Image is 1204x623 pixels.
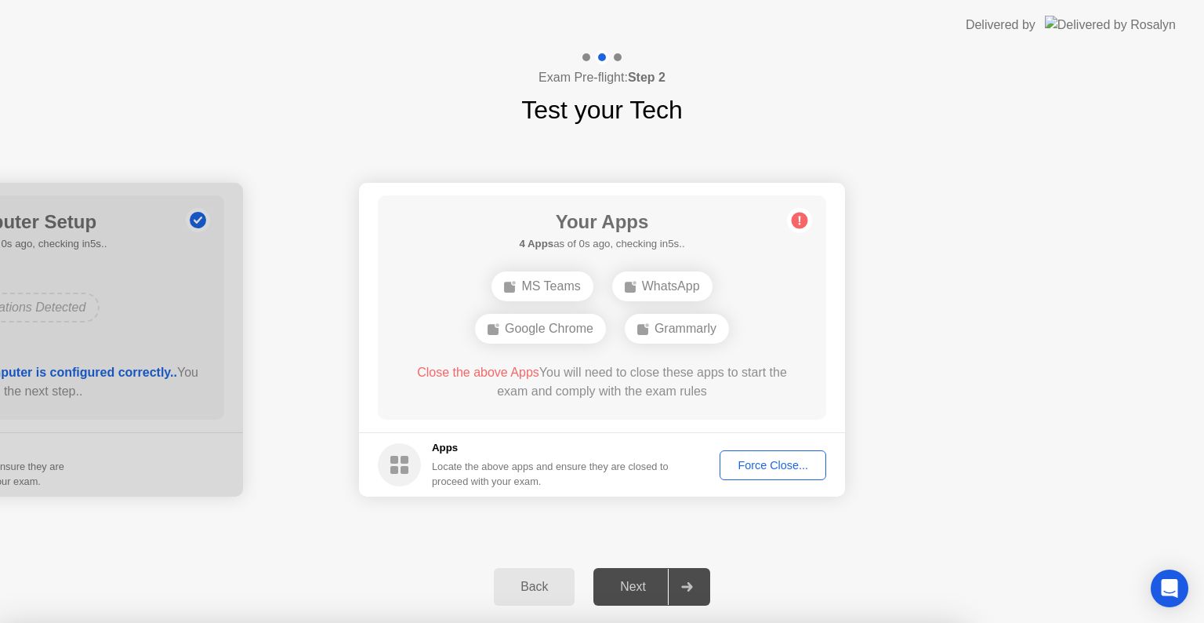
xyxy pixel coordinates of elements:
[519,208,684,236] h1: Your Apps
[598,580,668,594] div: Next
[612,271,713,301] div: WhatsApp
[519,238,553,250] b: 4 Apps
[499,580,570,594] div: Back
[475,314,606,344] div: Google Chrome
[521,91,683,129] h1: Test your Tech
[725,459,821,472] div: Force Close...
[628,71,665,84] b: Step 2
[1151,570,1188,607] div: Open Intercom Messenger
[966,16,1035,35] div: Delivered by
[432,459,669,489] div: Locate the above apps and ensure they are closed to proceed with your exam.
[519,236,684,252] h5: as of 0s ago, checking in5s..
[401,363,804,401] div: You will need to close these apps to start the exam and comply with the exam rules
[625,314,729,344] div: Grammarly
[1045,16,1176,34] img: Delivered by Rosalyn
[417,366,539,379] span: Close the above Apps
[539,68,665,87] h4: Exam Pre-flight:
[432,440,669,456] h5: Apps
[491,271,593,301] div: MS Teams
